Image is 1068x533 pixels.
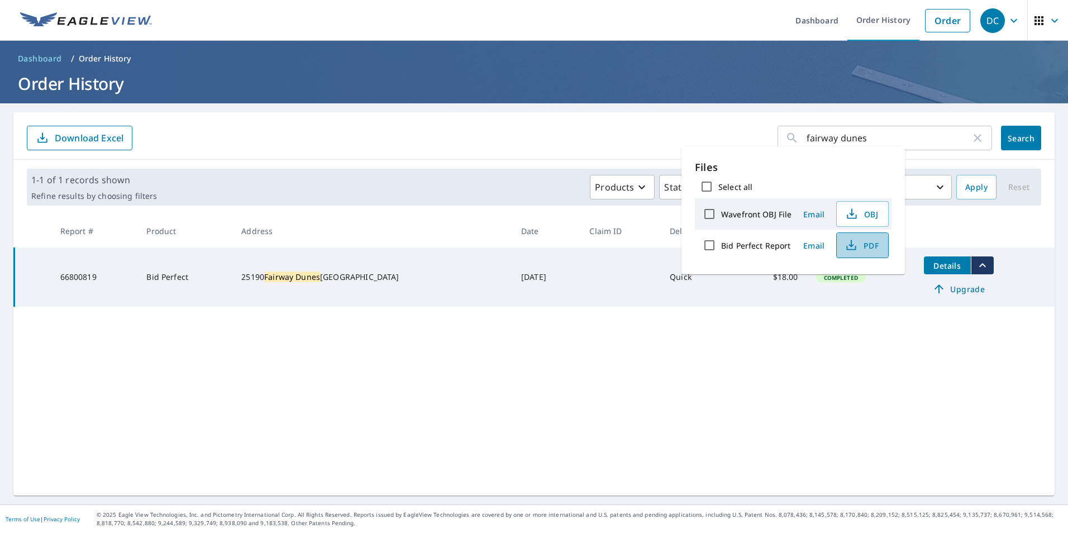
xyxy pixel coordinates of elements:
[6,515,40,523] a: Terms of Use
[925,9,970,32] a: Order
[843,207,879,221] span: OBJ
[800,240,827,251] span: Email
[721,240,790,251] label: Bid Perfect Report
[13,72,1055,95] h1: Order History
[659,175,712,199] button: Status
[931,260,964,271] span: Details
[956,175,997,199] button: Apply
[817,274,865,282] span: Completed
[661,248,738,307] td: Quick
[232,215,512,248] th: Address
[738,248,807,307] td: $18.00
[836,201,889,227] button: OBJ
[1001,126,1041,150] button: Search
[1010,133,1032,144] span: Search
[512,248,581,307] td: [DATE]
[836,232,889,258] button: PDF
[590,175,655,199] button: Products
[924,280,994,298] a: Upgrade
[800,209,827,220] span: Email
[721,209,792,220] label: Wavefront OBJ File
[55,132,123,144] p: Download Excel
[97,511,1062,527] p: © 2025 Eagle View Technologies, Inc. and Pictometry International Corp. All Rights Reserved. Repo...
[796,237,832,254] button: Email
[264,272,320,282] mark: Fairway Dunes
[137,215,232,248] th: Product
[13,50,66,68] a: Dashboard
[807,122,971,154] input: Address, Report #, Claim ID, etc.
[137,248,232,307] td: Bid Perfect
[31,173,157,187] p: 1-1 of 1 records shown
[580,215,661,248] th: Claim ID
[595,180,634,194] p: Products
[843,239,879,252] span: PDF
[664,180,692,194] p: Status
[6,516,80,522] p: |
[51,248,138,307] td: 66800819
[661,215,738,248] th: Delivery
[79,53,131,64] p: Order History
[718,182,752,192] label: Select all
[20,12,152,29] img: EV Logo
[241,272,503,283] div: 25190 [GEOGRAPHIC_DATA]
[27,126,132,150] button: Download Excel
[931,282,987,296] span: Upgrade
[71,52,74,65] li: /
[13,50,1055,68] nav: breadcrumb
[924,256,971,274] button: detailsBtn-66800819
[695,160,891,175] p: Files
[44,515,80,523] a: Privacy Policy
[512,215,581,248] th: Date
[971,256,994,274] button: filesDropdownBtn-66800819
[51,215,138,248] th: Report #
[965,180,988,194] span: Apply
[18,53,62,64] span: Dashboard
[796,206,832,223] button: Email
[980,8,1005,33] div: DC
[31,191,157,201] p: Refine results by choosing filters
